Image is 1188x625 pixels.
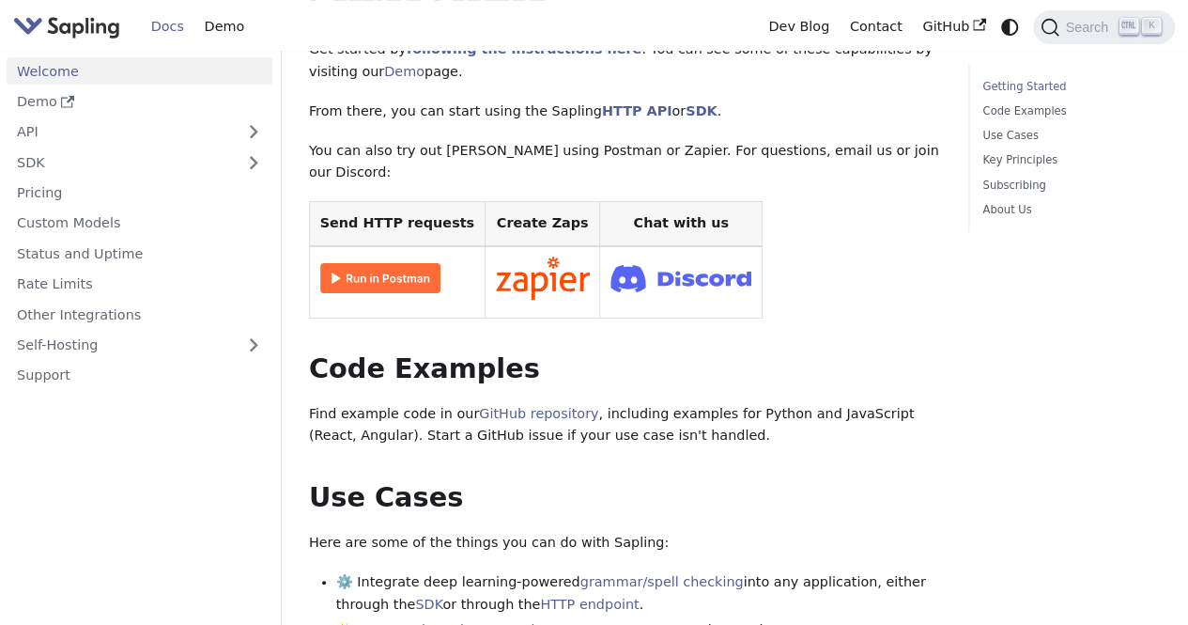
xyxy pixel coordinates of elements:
h2: Code Examples [309,352,941,386]
p: Get started by . You can see some of these capabilities by visiting our page. [309,39,941,84]
a: About Us [982,201,1154,219]
a: Code Examples [982,102,1154,120]
a: Self-Hosting [7,332,272,359]
li: ⚙️ Integrate deep learning-powered into any application, either through the or through the . [336,571,942,617]
button: Expand sidebar category 'API' [235,118,272,146]
a: grammar/spell checking [580,574,744,589]
button: Expand sidebar category 'SDK' [235,148,272,176]
button: Switch between dark and light mode (currently system mode) [996,13,1024,40]
img: Connect in Zapier [496,257,590,300]
a: Use Cases [982,127,1154,145]
a: GitHub repository [479,406,598,421]
a: API [7,118,235,146]
a: Welcome [7,57,272,85]
a: Rate Limits [7,271,272,298]
a: SDK [415,597,442,612]
img: Sapling.ai [13,13,120,40]
a: HTTP endpoint [540,597,639,612]
a: Sapling.ai [13,13,127,40]
button: Search (Ctrl+K) [1033,10,1174,44]
a: Contact [840,12,913,41]
a: Demo [194,12,255,41]
img: Run in Postman [320,263,440,293]
a: SDK [686,103,717,118]
span: Search [1059,20,1119,35]
th: Chat with us [600,202,763,246]
a: Docs [141,12,194,41]
a: SDK [7,148,235,176]
a: Subscribing [982,177,1154,195]
th: Create Zaps [485,202,600,246]
a: Status and Uptime [7,240,272,267]
a: Support [7,362,272,389]
p: You can also try out [PERSON_NAME] using Postman or Zapier. For questions, email us or join our D... [309,140,941,185]
kbd: K [1142,18,1161,35]
th: Send HTTP requests [309,202,485,246]
a: Key Principles [982,151,1154,169]
a: GitHub [912,12,995,41]
a: Other Integrations [7,301,272,328]
p: Find example code in our , including examples for Python and JavaScript (React, Angular). Start a... [309,403,941,448]
a: Getting Started [982,78,1154,96]
a: Custom Models [7,210,272,237]
p: Here are some of the things you can do with Sapling: [309,532,941,555]
p: From there, you can start using the Sapling or . [309,101,941,123]
a: Pricing [7,180,272,207]
a: HTTP API [602,103,672,118]
a: Demo [7,88,272,116]
h2: Use Cases [309,481,941,515]
img: Join Discord [610,259,751,298]
a: Demo [384,64,424,79]
a: Dev Blog [758,12,839,41]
